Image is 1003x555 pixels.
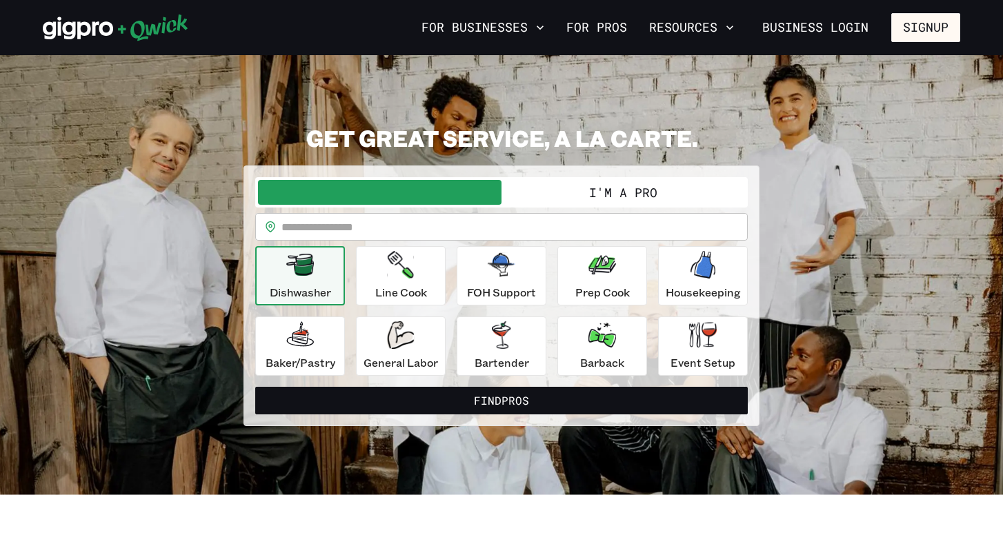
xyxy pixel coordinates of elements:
[364,354,438,371] p: General Labor
[658,246,748,305] button: Housekeeping
[375,284,427,301] p: Line Cook
[270,284,331,301] p: Dishwasher
[666,284,741,301] p: Housekeeping
[356,316,446,376] button: General Labor
[255,316,345,376] button: Baker/Pastry
[671,354,735,371] p: Event Setup
[255,387,748,414] button: FindPros
[258,180,501,205] button: I'm a Business
[557,316,647,376] button: Barback
[467,284,536,301] p: FOH Support
[416,16,550,39] button: For Businesses
[751,13,880,42] a: Business Login
[356,246,446,305] button: Line Cook
[457,246,546,305] button: FOH Support
[266,354,335,371] p: Baker/Pastry
[557,246,647,305] button: Prep Cook
[255,246,345,305] button: Dishwasher
[580,354,624,371] p: Barback
[644,16,739,39] button: Resources
[891,13,960,42] button: Signup
[658,316,748,376] button: Event Setup
[561,16,633,39] a: For Pros
[501,180,745,205] button: I'm a Pro
[475,354,529,371] p: Bartender
[575,284,630,301] p: Prep Cook
[457,316,546,376] button: Bartender
[244,124,759,152] h2: GET GREAT SERVICE, A LA CARTE.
